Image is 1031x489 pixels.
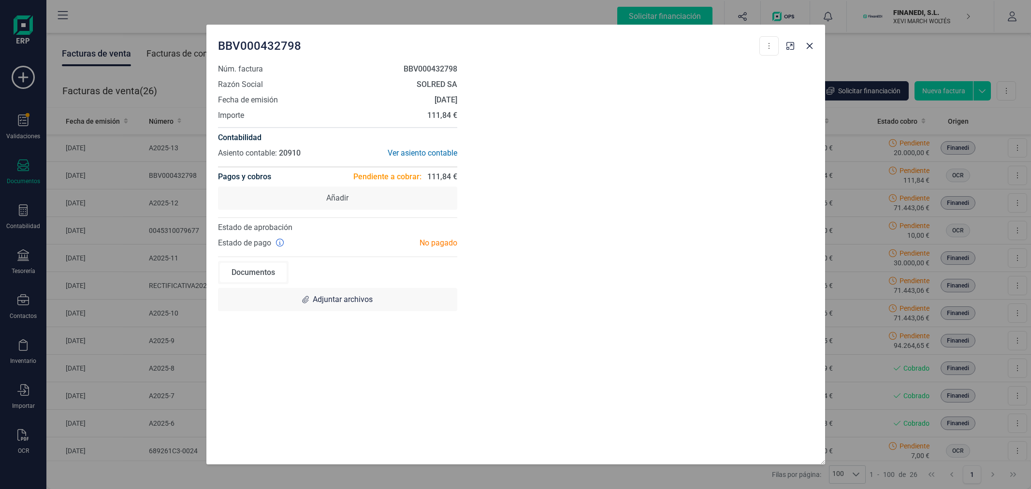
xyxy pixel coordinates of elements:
[218,237,271,249] span: Estado de pago
[218,94,278,106] span: Fecha de emisión
[218,38,301,54] span: BBV000432798
[326,192,349,204] span: Añadir
[218,288,458,311] div: Adjuntar archivos
[337,147,457,159] div: Ver asiento contable
[427,171,457,183] span: 111,84 €
[218,79,263,90] span: Razón Social
[313,294,373,305] span: Adjuntar archivos
[218,63,263,75] span: Núm. factura
[279,148,301,158] span: 20910
[802,38,817,54] button: Close
[218,148,277,158] span: Asiento contable:
[427,111,457,120] strong: 111,84 €
[220,263,287,282] div: Documentos
[435,95,457,104] strong: [DATE]
[404,64,457,73] strong: BBV000432798
[417,80,457,89] strong: SOLRED SA
[218,132,458,144] h4: Contabilidad
[218,110,244,121] span: Importe
[353,171,421,183] span: Pendiente a cobrar:
[218,167,271,187] h4: Pagos y cobros
[218,223,292,232] span: Estado de aprobación
[337,237,465,249] div: No pagado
